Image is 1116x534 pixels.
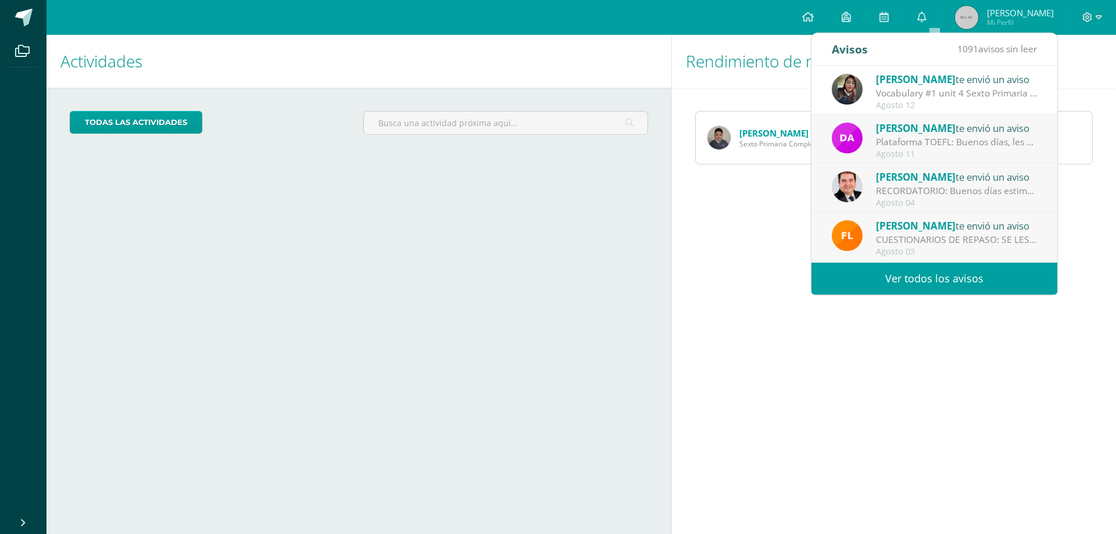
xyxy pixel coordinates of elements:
span: [PERSON_NAME] [876,121,956,135]
a: [PERSON_NAME] [739,127,809,139]
span: [PERSON_NAME] [987,7,1054,19]
span: avisos sin leer [957,42,1037,55]
span: Sexto Primaria Complementaria [739,139,843,149]
div: Agosto 12 [876,101,1038,110]
h1: Actividades [60,35,657,88]
h1: Rendimiento de mis hijos [686,35,1102,88]
span: [PERSON_NAME] [876,219,956,232]
div: Plataforma TOEFL: Buenos días, les deseo un exitoso inicio de semana. Me comunico con ustedes par... [876,135,1038,149]
div: te envió un aviso [876,71,1038,87]
span: [PERSON_NAME] [876,73,956,86]
a: Ver todos los avisos [811,263,1057,295]
div: Agosto 03 [876,247,1038,257]
span: [PERSON_NAME] [876,170,956,184]
div: Avisos [832,33,868,65]
img: 00e92e5268842a5da8ad8efe5964f981.png [832,220,863,251]
span: Mi Perfil [987,17,1054,27]
span: 1091 [957,42,978,55]
div: Agosto 04 [876,198,1038,208]
img: 57933e79c0f622885edf5cfea874362b.png [832,171,863,202]
div: te envió un aviso [876,218,1038,233]
div: Agosto 11 [876,149,1038,159]
div: CUESTIONARIOS DE REPASO: SE LES ENVIA LOS CUESTIONARIOS DE CCNN Y CCSS DEBEN IMPRIMIR Y EN CLASE ... [876,233,1038,246]
a: todas las Actividades [70,111,202,134]
div: te envió un aviso [876,169,1038,184]
input: Busca una actividad próxima aquí... [364,112,647,134]
img: 45x45 [955,6,978,29]
img: 20293396c123fa1d0be50d4fd90c658f.png [832,123,863,153]
img: 80de8b3778ac021d2ce2c63f8fdf5c7b.png [707,126,731,149]
div: Vocabulary #1 unit 4 Sexto Primaria A - B - C: Estimados Padres de Familia y Alumnos, gusto en sa... [876,87,1038,100]
div: RECORDATORIO: Buenos días estimados Padres y Madres de familia Les recordamos que la hora de sali... [876,184,1038,198]
img: f727c7009b8e908c37d274233f9e6ae1.png [832,74,863,105]
div: te envió un aviso [876,120,1038,135]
